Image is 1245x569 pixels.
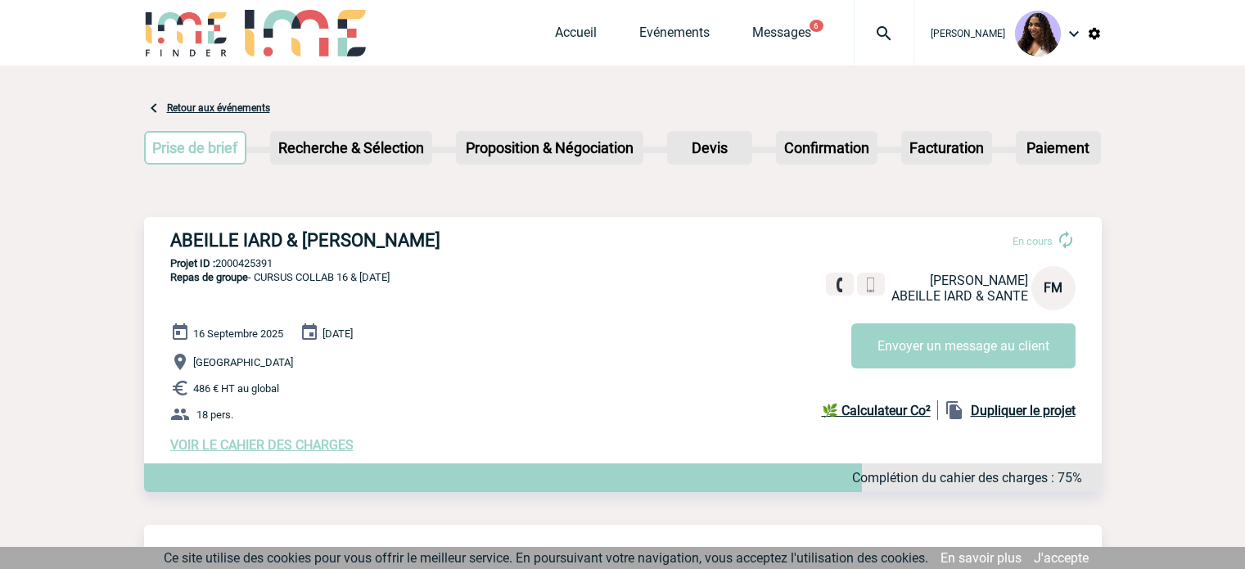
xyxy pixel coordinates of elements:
p: Prise de brief [146,133,246,163]
span: En cours [1013,235,1053,247]
span: [PERSON_NAME] [931,28,1005,39]
p: Facturation [903,133,990,163]
b: Projet ID : [170,257,215,269]
img: file_copy-black-24dp.png [945,400,964,420]
a: Evénements [639,25,710,47]
span: 486 € HT au global [193,382,279,395]
p: Devis [669,133,751,163]
a: Messages [752,25,811,47]
b: Dupliquer le projet [971,403,1076,418]
span: FM [1044,280,1062,296]
span: ABEILLE IARD & SANTE [891,288,1028,304]
span: [GEOGRAPHIC_DATA] [193,356,293,368]
a: VOIR LE CAHIER DES CHARGES [170,437,354,453]
a: En savoir plus [941,550,1022,566]
span: Ce site utilise des cookies pour vous offrir le meilleur service. En poursuivant votre navigation... [164,550,928,566]
h3: ABEILLE IARD & [PERSON_NAME] [170,230,661,251]
img: 131234-0.jpg [1015,11,1061,56]
p: Confirmation [778,133,876,163]
p: Paiement [1017,133,1099,163]
span: 18 pers. [196,409,233,421]
p: Recherche & Sélection [272,133,431,163]
b: 🌿 Calculateur Co² [822,403,931,418]
span: - CURSUS COLLAB 16 & [DATE] [170,271,390,283]
a: J'accepte [1034,550,1089,566]
span: 16 Septembre 2025 [193,327,283,340]
p: Proposition & Négociation [458,133,642,163]
span: [DATE] [323,327,353,340]
a: Retour aux événements [167,102,270,114]
img: fixe.png [832,278,847,292]
a: 🌿 Calculateur Co² [822,400,938,420]
button: Envoyer un message au client [851,323,1076,368]
p: 2000425391 [144,257,1102,269]
img: IME-Finder [144,10,229,56]
button: 6 [810,20,823,32]
a: Accueil [555,25,597,47]
img: portable.png [864,278,878,292]
span: [PERSON_NAME] [930,273,1028,288]
span: Repas de groupe [170,271,248,283]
